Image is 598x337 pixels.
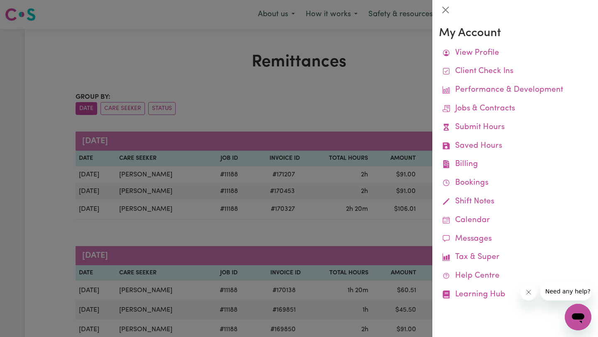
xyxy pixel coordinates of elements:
a: Saved Hours [439,137,591,156]
a: Billing [439,155,591,174]
h3: My Account [439,27,591,41]
a: Performance & Development [439,81,591,100]
a: Submit Hours [439,118,591,137]
a: View Profile [439,44,591,63]
a: Messages [439,230,591,249]
iframe: Message from company [540,282,591,300]
a: Jobs & Contracts [439,100,591,118]
a: Shift Notes [439,193,591,211]
iframe: Button to launch messaging window [565,304,591,330]
iframe: Close message [520,284,537,300]
a: Help Centre [439,267,591,286]
a: Learning Hub [439,286,591,304]
a: Calendar [439,211,591,230]
a: Tax & Super [439,248,591,267]
a: Client Check Ins [439,62,591,81]
a: Bookings [439,174,591,193]
button: Close [439,3,452,17]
